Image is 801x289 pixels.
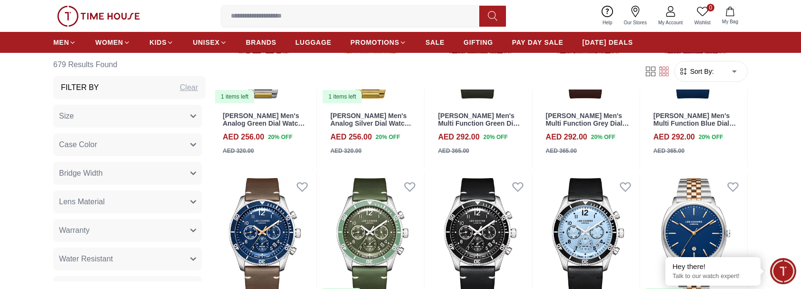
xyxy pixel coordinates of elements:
a: PAY DAY SALE [512,34,564,51]
span: 0 [707,4,714,11]
span: Help [599,19,616,26]
div: 1 items left [215,90,254,103]
span: Sort By: [688,67,714,76]
a: LUGGAGE [296,34,332,51]
span: Warranty [59,225,89,236]
a: [PERSON_NAME] Men's Analog Silver Dial Watch - LC08262.130 [330,112,413,136]
h4: AED 292.00 [438,131,479,143]
span: 20 % OFF [484,133,508,141]
span: My Bag [718,18,742,25]
button: Sort By: [679,67,714,76]
span: Size [59,110,74,122]
h4: AED 292.00 [546,131,587,143]
span: Bridge Width [59,168,103,179]
div: AED 365.00 [653,147,684,155]
button: Lens Material [53,190,202,213]
div: Clear [180,82,198,93]
span: Our Stores [620,19,651,26]
button: Case Color [53,133,202,156]
span: 20 % OFF [376,133,400,141]
span: PAY DAY SALE [512,38,564,47]
span: [DATE] DEALS [583,38,633,47]
span: Lens Material [59,196,105,208]
span: KIDS [149,38,167,47]
a: Help [597,4,618,28]
span: Case Color [59,139,97,150]
div: AED 365.00 [438,147,469,155]
h4: AED 256.00 [330,131,372,143]
div: AED 365.00 [546,147,577,155]
button: Water Resistant [53,248,202,270]
a: UNISEX [193,34,227,51]
a: [PERSON_NAME] Men's Multi Function Green Dial Watch - LC08260.675 [438,112,520,136]
span: MEN [53,38,69,47]
a: [PERSON_NAME] Men's Multi Function Blue Dial Watch - LC08260.399 [653,112,736,136]
span: 20 % OFF [268,133,292,141]
a: PROMOTIONS [350,34,406,51]
span: BRANDS [246,38,277,47]
span: Wishlist [691,19,714,26]
h4: AED 292.00 [653,131,695,143]
p: Talk to our watch expert! [672,272,753,280]
a: [PERSON_NAME] Men's Multi Function Grey Dial Watch - LC08260.462 [546,112,629,136]
a: SALE [425,34,445,51]
span: UNISEX [193,38,219,47]
a: MEN [53,34,76,51]
span: PROMOTIONS [350,38,399,47]
div: Chat Widget [770,258,796,284]
span: My Account [654,19,687,26]
button: Size [53,105,202,128]
h6: 679 Results Found [53,53,206,76]
span: Water Resistant [59,253,113,265]
a: [PERSON_NAME] Men's Analog Green Dial Watch - LC08262.270 [223,112,306,136]
span: GIFTING [464,38,493,47]
img: ... [57,6,140,27]
div: Hey there! [672,262,753,271]
a: WOMEN [95,34,130,51]
a: [DATE] DEALS [583,34,633,51]
span: LUGGAGE [296,38,332,47]
a: 0Wishlist [689,4,716,28]
span: WOMEN [95,38,123,47]
h3: Filter By [61,82,99,93]
button: My Bag [716,5,744,27]
div: AED 320.00 [223,147,254,155]
h4: AED 256.00 [223,131,264,143]
span: 20 % OFF [591,133,615,141]
a: GIFTING [464,34,493,51]
a: BRANDS [246,34,277,51]
div: 1 items left [323,90,362,103]
button: Warranty [53,219,202,242]
a: KIDS [149,34,174,51]
span: SALE [425,38,445,47]
div: AED 320.00 [330,147,361,155]
a: Our Stores [618,4,653,28]
button: Bridge Width [53,162,202,185]
span: 20 % OFF [699,133,723,141]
